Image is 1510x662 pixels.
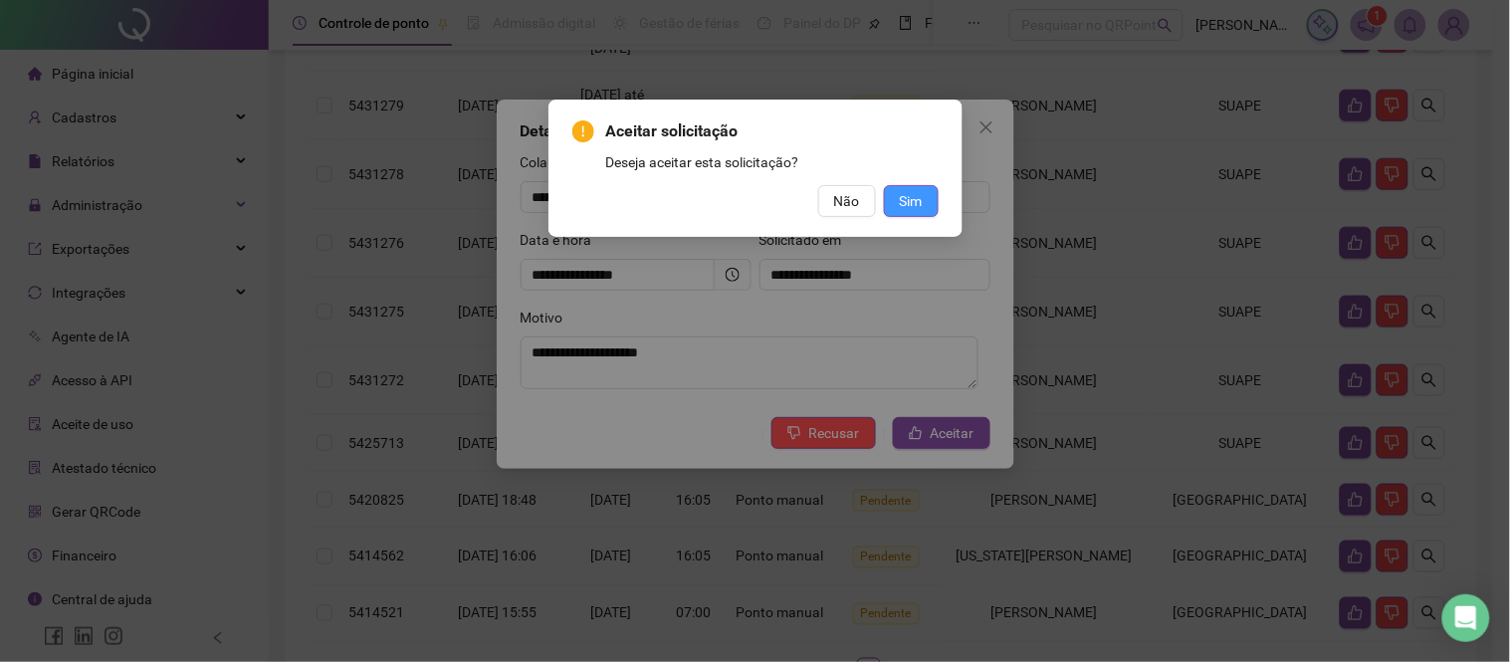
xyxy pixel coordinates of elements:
[884,185,939,217] button: Sim
[834,190,860,212] span: Não
[606,151,939,173] div: Deseja aceitar esta solicitação?
[1442,594,1490,642] div: Open Intercom Messenger
[572,120,594,142] span: exclamation-circle
[818,185,876,217] button: Não
[900,190,923,212] span: Sim
[606,119,939,143] span: Aceitar solicitação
